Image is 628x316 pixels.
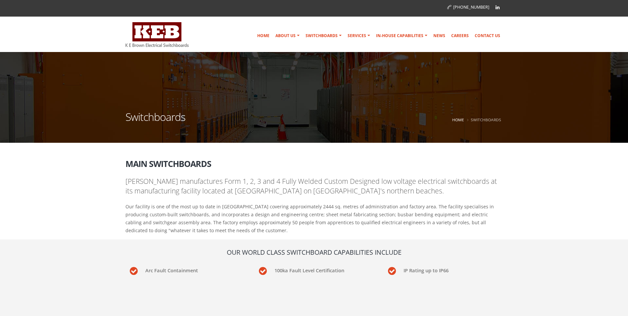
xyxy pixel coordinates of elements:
[447,4,489,10] a: [PHONE_NUMBER]
[373,29,430,42] a: In-house Capabilities
[449,29,471,42] a: Careers
[145,265,245,274] p: Arc Fault Containment
[404,265,503,274] p: IP Rating up to IP66
[431,29,448,42] a: News
[125,22,189,47] img: K E Brown Electrical Switchboards
[345,29,373,42] a: Services
[303,29,344,42] a: Switchboards
[452,117,464,122] a: Home
[125,154,503,168] h2: Main Switchboards
[125,177,503,196] p: [PERSON_NAME] manufactures Form 1, 2, 3 and 4 Fully Welded Custom Designed low voltage electrical...
[125,203,503,235] p: Our facility is one of the most up to date in [GEOGRAPHIC_DATA] covering approximately 2444 sq. m...
[493,2,503,12] a: Linkedin
[255,29,272,42] a: Home
[125,112,185,131] h1: Switchboards
[273,29,302,42] a: About Us
[274,265,374,274] p: 100ka Fault Level Certification
[465,116,501,124] li: Switchboards
[125,248,503,257] h4: Our World Class Switchboard Capabilities include
[472,29,503,42] a: Contact Us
